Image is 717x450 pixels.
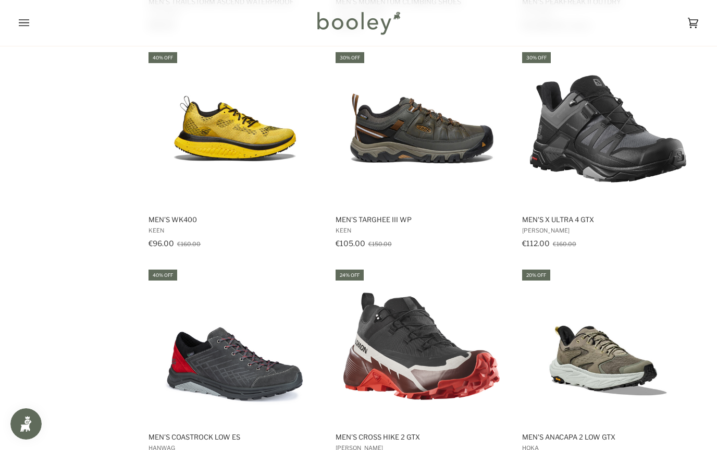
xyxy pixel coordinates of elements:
img: Booley [313,8,404,38]
span: €112.00 [522,239,550,248]
div: 30% off [336,52,364,63]
div: 30% off [522,52,551,63]
img: Salomon Men's X Ultra 4 GTX Magnet / Black / Monument - Booley Galway [530,51,686,207]
a: Men's Targhee III WP [334,51,510,251]
iframe: Button to open loyalty program pop-up [10,408,42,440]
div: 20% off [522,270,550,281]
img: Keen Men's WK400 Keen Yellow / Black - Booley Galway [157,51,313,207]
span: €160.00 [177,240,201,248]
span: Men's Cross Hike 2 GTX [336,432,508,442]
span: Men's Anacapa 2 Low GTX [522,432,695,442]
div: 40% off [149,52,177,63]
img: Hoka Men's Anacapa 2 Low GTX Olive Haze / Mercury - Booley Galway [530,268,686,424]
img: Salomon Men's Cross Hike 2 GTX Black / Bitter Chocolate / Fiery Red - Booley Galway [343,268,500,424]
div: 40% off [149,270,177,281]
span: Keen [336,227,508,234]
a: Men's WK400 [147,51,323,251]
a: Men's X Ultra 4 GTX [521,51,696,251]
span: Men's Coastrock Low ES [149,432,321,442]
img: Keen Men's Targhee III WP Black Olive / Golden Brown - Booley Galway [343,51,500,207]
span: [PERSON_NAME] [522,227,695,234]
span: €150.00 [368,240,392,248]
img: Hanwag Men's Coastrock Low ES Asphalt / Red - Booley Galway [157,268,313,424]
span: Men's Targhee III WP [336,215,508,224]
span: €160.00 [553,240,576,248]
span: €105.00 [336,239,365,248]
span: Men's WK400 [149,215,321,224]
span: Keen [149,227,321,234]
span: Men's X Ultra 4 GTX [522,215,695,224]
div: 24% off [336,270,364,281]
span: €96.00 [149,239,174,248]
